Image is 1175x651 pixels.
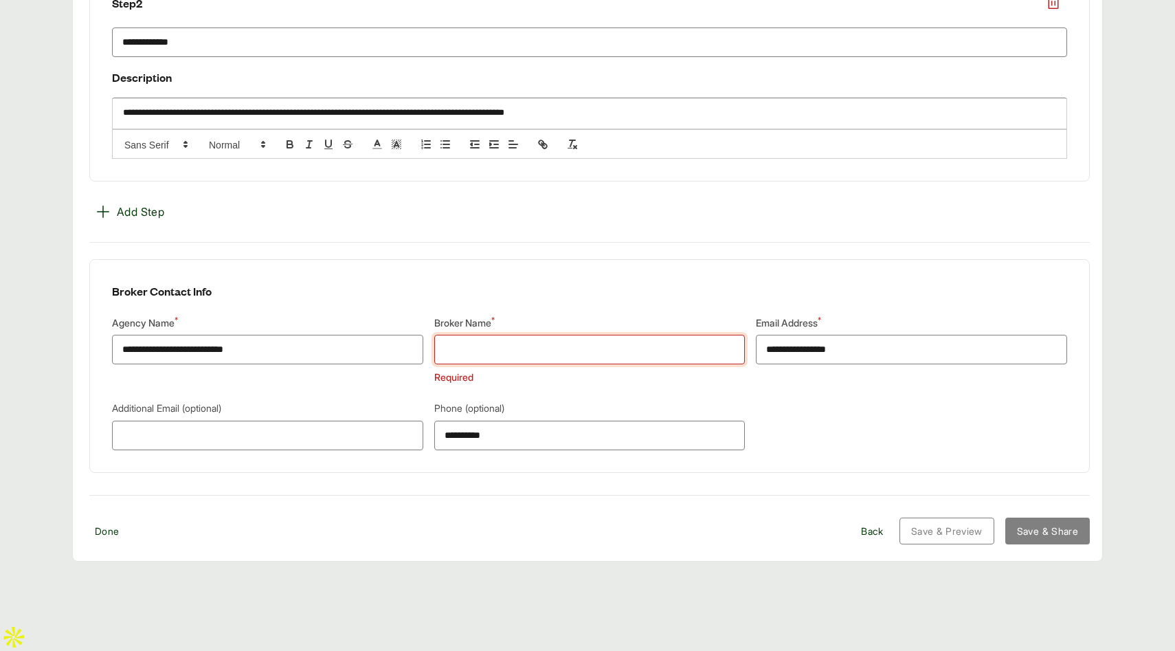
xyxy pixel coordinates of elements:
[855,518,888,544] button: Back
[434,317,746,329] label: Broker Name
[95,524,119,538] span: Done
[95,203,164,220] span: Add Step
[89,198,170,225] button: Add Step
[112,282,1067,300] p: Broker Contact Info
[89,518,124,544] button: Done
[434,401,746,415] p: Phone (optional)
[112,69,172,85] label: Description
[112,317,423,329] label: Agency Name
[756,317,1067,329] label: Email Address
[112,401,423,415] p: Additional Email (optional)
[861,524,882,538] span: Back
[434,370,746,384] p: Required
